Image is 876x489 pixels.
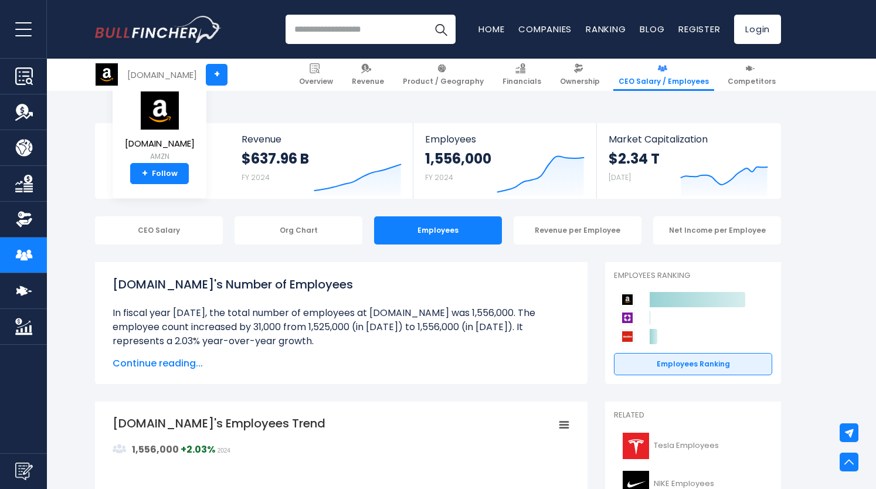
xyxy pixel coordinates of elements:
[640,23,664,35] a: Blog
[125,151,195,162] small: AMZN
[230,123,413,199] a: Revenue $637.96 B FY 2024
[15,210,33,228] img: Ownership
[621,433,650,459] img: TSLA logo
[586,23,626,35] a: Ranking
[555,59,605,91] a: Ownership
[614,271,772,281] p: Employees Ranking
[218,447,230,454] span: 2024
[609,150,660,168] strong: $2.34 T
[181,443,215,456] strong: +
[653,216,781,244] div: Net Income per Employee
[426,15,456,44] button: Search
[95,16,222,43] img: Bullfincher logo
[398,59,489,91] a: Product / Geography
[113,276,570,293] h1: [DOMAIN_NAME]'s Number of Employees
[113,306,570,348] li: In fiscal year [DATE], the total number of employees at [DOMAIN_NAME] was 1,556,000. The employee...
[132,443,179,456] strong: 1,556,000
[614,353,772,375] a: Employees Ranking
[242,134,402,145] span: Revenue
[654,479,714,489] span: NIKE Employees
[374,216,502,244] div: Employees
[206,64,228,86] a: +
[130,163,189,184] a: +Follow
[425,150,491,168] strong: 1,556,000
[95,216,223,244] div: CEO Salary
[113,415,325,432] tspan: [DOMAIN_NAME]'s Employees Trend
[413,123,596,199] a: Employees 1,556,000 FY 2024
[95,16,221,43] a: Go to homepage
[142,168,148,179] strong: +
[614,410,772,420] p: Related
[654,441,719,451] span: Tesla Employees
[502,77,541,86] span: Financials
[403,77,484,86] span: Product / Geography
[620,292,635,307] img: Amazon.com competitors logo
[609,172,631,182] small: [DATE]
[734,15,781,44] a: Login
[613,59,714,91] a: CEO Salary / Employees
[294,59,338,91] a: Overview
[299,77,333,86] span: Overview
[425,134,584,145] span: Employees
[242,150,309,168] strong: $637.96 B
[620,329,635,344] img: AutoZone competitors logo
[124,90,195,164] a: [DOMAIN_NAME] AMZN
[609,134,768,145] span: Market Capitalization
[425,172,453,182] small: FY 2024
[113,442,127,456] img: graph_employee_icon.svg
[678,23,720,35] a: Register
[614,430,772,462] a: Tesla Employees
[113,356,570,371] span: Continue reading...
[186,443,215,456] strong: 2.03%
[728,77,776,86] span: Competitors
[620,310,635,325] img: Wayfair competitors logo
[518,23,572,35] a: Companies
[96,63,118,86] img: AMZN logo
[127,68,197,81] div: [DOMAIN_NAME]
[619,77,709,86] span: CEO Salary / Employees
[722,59,781,91] a: Competitors
[125,139,195,149] span: [DOMAIN_NAME]
[478,23,504,35] a: Home
[139,91,180,130] img: AMZN logo
[242,172,270,182] small: FY 2024
[560,77,600,86] span: Ownership
[352,77,384,86] span: Revenue
[347,59,389,91] a: Revenue
[597,123,780,199] a: Market Capitalization $2.34 T [DATE]
[235,216,362,244] div: Org Chart
[497,59,546,91] a: Financials
[514,216,641,244] div: Revenue per Employee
